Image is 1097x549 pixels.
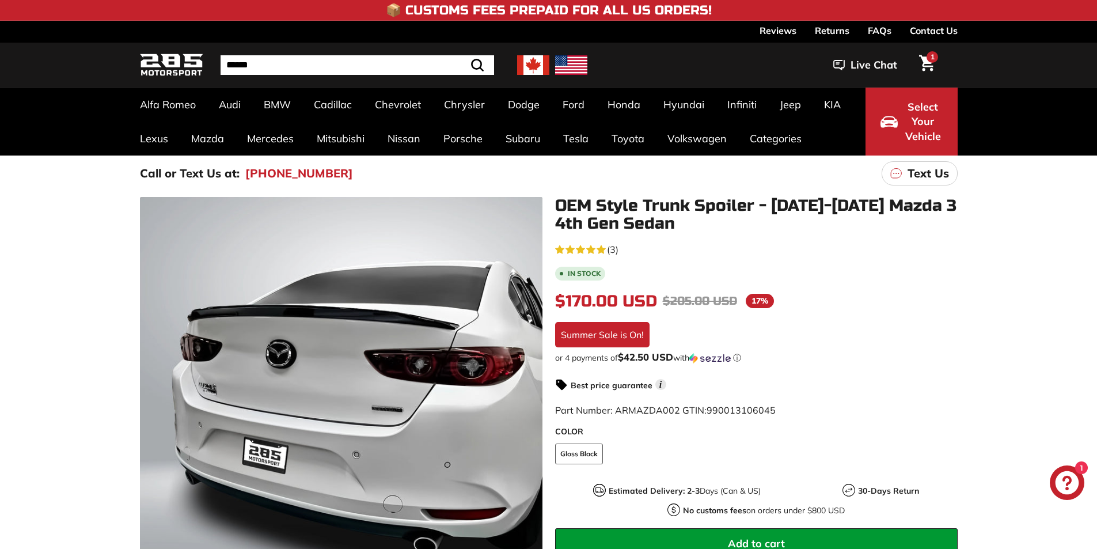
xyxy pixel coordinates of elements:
span: 990013106045 [707,404,776,416]
a: Cadillac [302,88,363,122]
a: Alfa Romeo [128,88,207,122]
a: BMW [252,88,302,122]
p: Days (Can & US) [609,485,761,497]
h1: OEM Style Trunk Spoiler - [DATE]-[DATE] Mazda 3 4th Gen Sedan [555,197,958,233]
a: KIA [813,88,852,122]
img: Sezzle [689,353,731,364]
a: Mitsubishi [305,122,376,156]
h4: 📦 Customs Fees Prepaid for All US Orders! [386,3,712,17]
a: Text Us [882,161,958,185]
span: Part Number: ARMAZDA002 GTIN: [555,404,776,416]
a: Volkswagen [656,122,738,156]
a: Chevrolet [363,88,432,122]
a: Honda [596,88,652,122]
a: Tesla [552,122,600,156]
button: Select Your Vehicle [866,88,958,156]
a: Jeep [768,88,813,122]
span: 1 [931,52,935,61]
span: $205.00 USD [663,294,737,308]
a: [PHONE_NUMBER] [245,165,353,182]
a: Dodge [496,88,551,122]
span: $42.50 USD [618,351,673,363]
button: Live Chat [818,51,912,79]
a: Mercedes [236,122,305,156]
a: Infiniti [716,88,768,122]
label: COLOR [555,426,958,438]
inbox-online-store-chat: Shopify online store chat [1046,465,1088,503]
a: Ford [551,88,596,122]
strong: 30-Days Return [858,486,919,496]
b: In stock [568,270,601,277]
a: 5.0 rating (3 votes) [555,241,958,256]
a: Lexus [128,122,180,156]
input: Search [221,55,494,75]
img: Logo_285_Motorsport_areodynamics_components [140,52,203,79]
a: Chrysler [432,88,496,122]
a: Subaru [494,122,552,156]
a: Reviews [760,21,796,40]
p: Text Us [908,165,949,182]
a: Contact Us [910,21,958,40]
a: FAQs [868,21,891,40]
a: Cart [912,46,942,85]
a: Porsche [432,122,494,156]
span: $170.00 USD [555,291,657,311]
span: Select Your Vehicle [904,100,943,144]
div: or 4 payments of$42.50 USDwithSezzle Click to learn more about Sezzle [555,352,958,364]
a: Mazda [180,122,236,156]
a: Returns [815,21,849,40]
span: (3) [607,243,618,256]
span: Live Chat [851,58,897,73]
p: Call or Text Us at: [140,165,240,182]
div: Summer Sale is On! [555,322,650,347]
a: Audi [207,88,252,122]
p: on orders under $800 USD [683,505,845,517]
span: i [655,379,666,390]
div: or 4 payments of with [555,352,958,364]
span: 17% [746,294,774,308]
a: Hyundai [652,88,716,122]
strong: No customs fees [683,505,746,516]
strong: Estimated Delivery: 2-3 [609,486,700,496]
a: Categories [738,122,813,156]
strong: Best price guarantee [571,380,652,391]
a: Nissan [376,122,432,156]
a: Toyota [600,122,656,156]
